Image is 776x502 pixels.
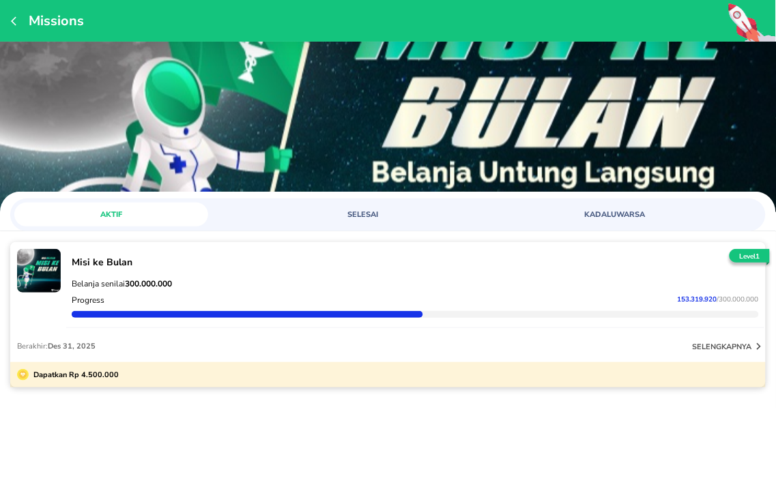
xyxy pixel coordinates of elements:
p: Progress [72,295,104,306]
span: AKTIF [23,209,200,220]
span: 153.319.920 [678,295,717,304]
a: KADALUWARSA [518,203,762,226]
strong: 300.000.000 [125,278,172,289]
p: Dapatkan Rp 4.500.000 [29,369,119,381]
p: selengkapnya [693,342,752,352]
div: loyalty mission tabs [10,198,766,226]
a: SELESAI [266,203,510,226]
button: selengkapnya [693,340,766,353]
p: Missions [22,12,84,30]
span: / 300.000.000 [717,295,759,304]
span: Des 31, 2025 [48,341,96,351]
p: Berakhir: [17,341,96,351]
span: SELESAI [274,209,452,220]
a: AKTIF [14,203,258,226]
p: Misi ke Bulan [72,256,759,269]
span: KADALUWARSA [526,209,704,220]
img: mission-21341 [17,249,61,293]
span: Belanja senilai [72,278,172,289]
p: Level 1 [727,252,773,262]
